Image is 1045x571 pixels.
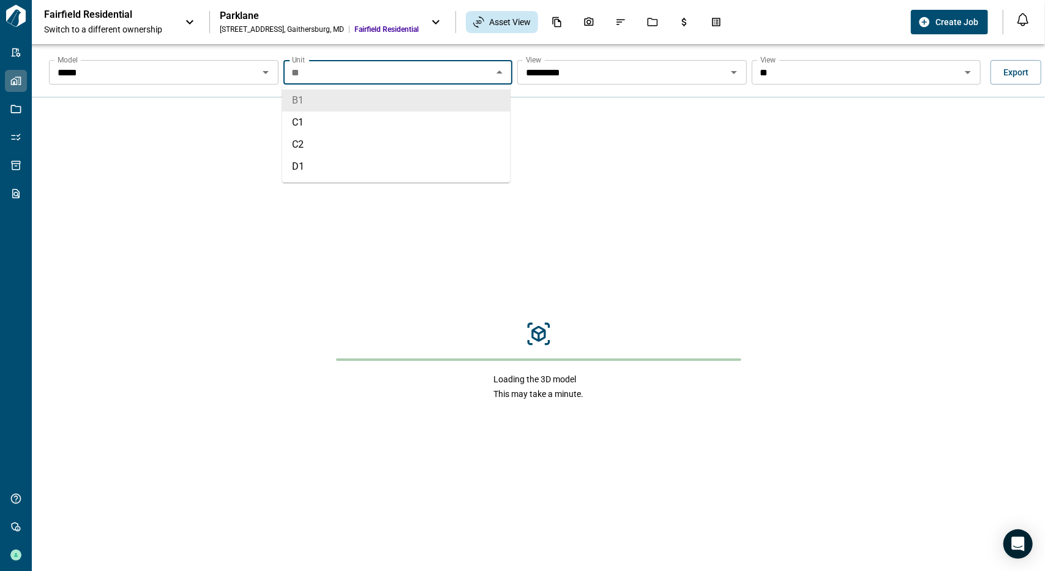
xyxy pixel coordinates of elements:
button: Open [257,64,274,81]
span: Fairfield Residential [354,25,419,34]
li: B1 [282,89,511,112]
div: Budgets [672,12,697,32]
label: Unit [292,55,305,65]
li: C1 [282,112,511,134]
button: Create Job [911,10,988,34]
li: C2 [282,134,511,156]
li: D1 [282,156,511,178]
div: Documents [544,12,570,32]
button: Open [959,64,976,81]
span: Export [1003,66,1028,78]
button: Export [991,60,1041,85]
div: [STREET_ADDRESS] , Gaithersburg , MD [220,25,344,34]
span: This may take a minute. [493,388,583,400]
div: Asset View [466,11,538,33]
span: Create Job [935,16,978,28]
label: View [760,55,776,65]
div: Open Intercom Messenger [1003,529,1033,559]
span: Loading the 3D model [493,373,583,385]
label: View [526,55,542,65]
button: Close [491,64,508,81]
div: Issues & Info [608,12,634,32]
span: Switch to a different ownership [44,23,173,36]
button: Open notification feed [1013,10,1033,29]
button: Open [725,64,743,81]
label: Model [58,55,78,65]
p: Fairfield Residential [44,9,154,21]
div: Jobs [640,12,665,32]
div: Takeoff Center [703,12,729,32]
span: Asset View [489,16,531,28]
div: Parklane [220,10,419,22]
div: Photos [576,12,602,32]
